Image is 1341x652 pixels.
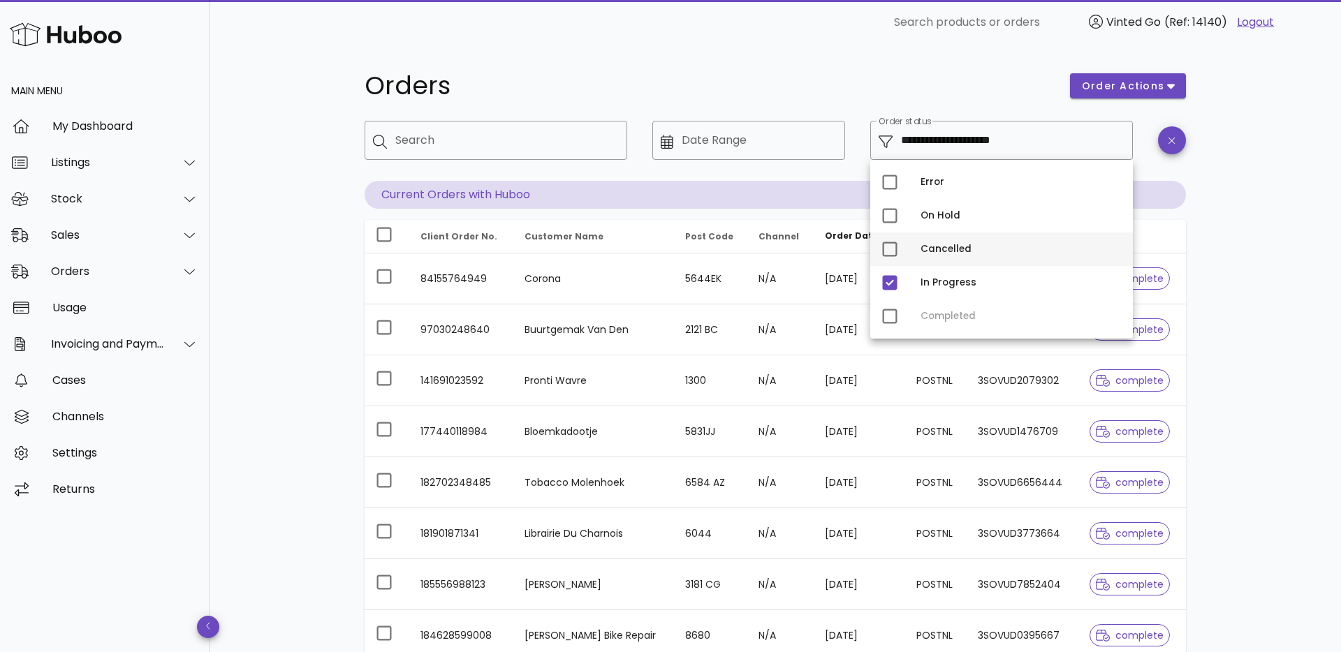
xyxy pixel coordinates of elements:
[905,508,967,559] td: POSTNL
[409,253,513,304] td: 84155764949
[10,20,122,50] img: Huboo Logo
[674,457,748,508] td: 6584 AZ
[409,457,513,508] td: 182702348485
[513,253,674,304] td: Corona
[51,337,165,350] div: Invoicing and Payments
[365,181,1186,209] p: Current Orders with Huboo
[814,355,906,406] td: [DATE]
[814,559,906,610] td: [DATE]
[674,559,748,610] td: 3181 CG
[814,304,906,355] td: [DATE]
[814,457,906,508] td: [DATE]
[905,559,967,610] td: POSTNL
[674,220,748,253] th: Post Code
[409,508,513,559] td: 181901871341
[905,355,967,406] td: POSTNL
[420,230,497,242] span: Client Order No.
[51,192,165,205] div: Stock
[513,220,674,253] th: Customer Name
[1237,14,1274,31] a: Logout
[1096,477,1164,487] span: complete
[747,508,813,559] td: N/A
[814,220,906,253] th: Order Date: Sorted descending. Activate to remove sorting.
[747,220,813,253] th: Channel
[52,482,198,496] div: Returns
[747,304,813,355] td: N/A
[674,355,748,406] td: 1300
[825,230,878,242] span: Order Date
[513,457,674,508] td: Tobacco Molenhoek
[967,406,1078,457] td: 3SOVUD1476709
[52,446,198,459] div: Settings
[967,355,1078,406] td: 3SOVUD2079302
[967,559,1078,610] td: 3SOVUD7852404
[1096,630,1164,640] span: complete
[814,253,906,304] td: [DATE]
[747,355,813,406] td: N/A
[1096,528,1164,538] span: complete
[1164,14,1227,30] span: (Ref: 14140)
[747,457,813,508] td: N/A
[409,355,513,406] td: 141691023592
[747,406,813,457] td: N/A
[513,508,674,559] td: Librairie Du Charnois
[1096,376,1164,385] span: complete
[51,228,165,242] div: Sales
[513,406,674,457] td: Bloemkadootje
[409,220,513,253] th: Client Order No.
[51,156,165,169] div: Listings
[1070,73,1186,98] button: order actions
[409,559,513,610] td: 185556988123
[747,253,813,304] td: N/A
[409,406,513,457] td: 177440118984
[921,177,1122,188] div: Error
[52,373,198,387] div: Cases
[879,117,931,127] label: Order status
[905,406,967,457] td: POSTNL
[814,406,906,457] td: [DATE]
[1081,79,1165,94] span: order actions
[365,73,1053,98] h1: Orders
[1096,579,1164,589] span: complete
[921,210,1122,221] div: On Hold
[51,265,165,278] div: Orders
[685,230,733,242] span: Post Code
[1106,14,1161,30] span: Vinted Go
[52,410,198,423] div: Channels
[409,304,513,355] td: 97030248640
[1096,427,1164,436] span: complete
[674,406,748,457] td: 5831JJ
[759,230,799,242] span: Channel
[905,457,967,508] td: POSTNL
[52,301,198,314] div: Usage
[674,304,748,355] td: 2121 BC
[674,253,748,304] td: 5644EK
[513,559,674,610] td: [PERSON_NAME]
[513,304,674,355] td: Buurtgemak Van Den
[921,277,1122,288] div: In Progress
[967,457,1078,508] td: 3SOVUD6656444
[674,508,748,559] td: 6044
[921,244,1122,255] div: Cancelled
[513,355,674,406] td: Pronti Wavre
[967,508,1078,559] td: 3SOVUD3773664
[814,508,906,559] td: [DATE]
[747,559,813,610] td: N/A
[525,230,603,242] span: Customer Name
[52,119,198,133] div: My Dashboard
